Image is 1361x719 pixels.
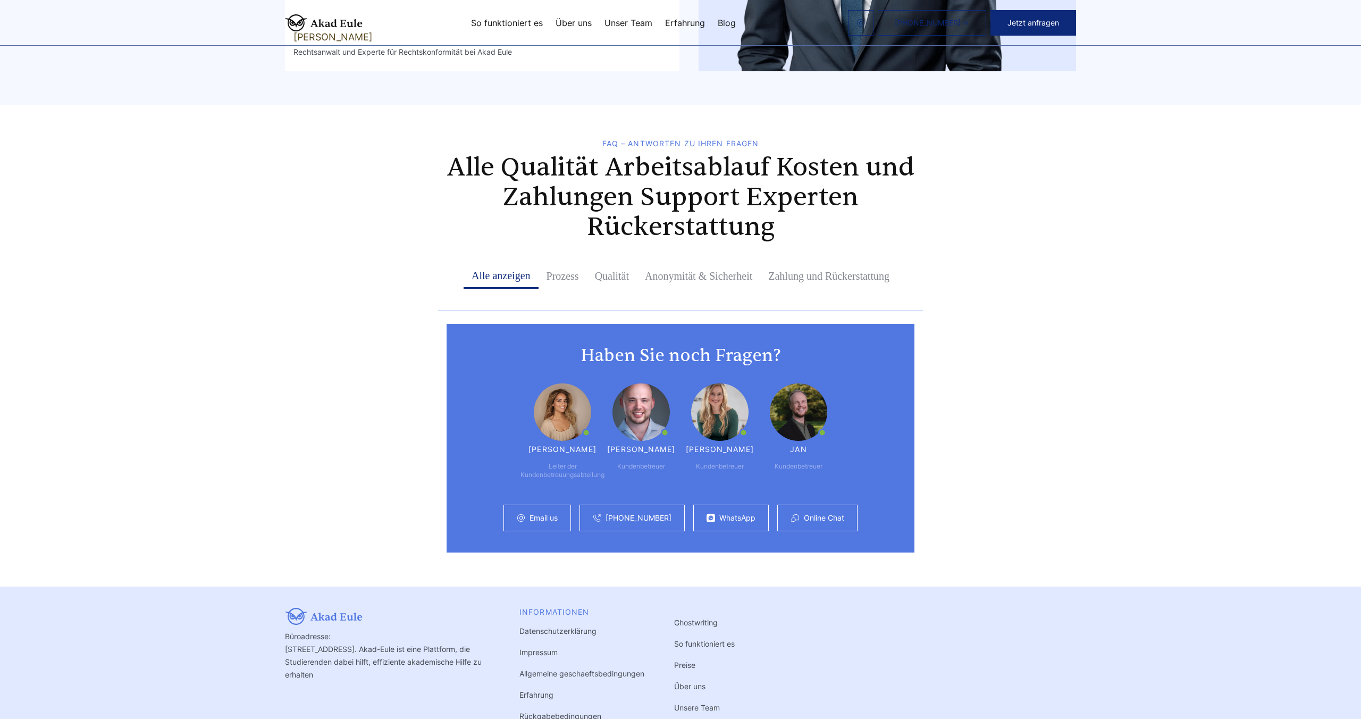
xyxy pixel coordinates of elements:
h2: Alle Qualität Arbeitsablauf Kosten und Zahlungen Support Experten Rückerstattung [438,153,923,242]
div: [PERSON_NAME] [686,445,754,454]
div: Rechtsanwalt und Experte für Rechtskonformität bei Akad Eule [293,46,512,58]
div: Kundenbetreuer [696,462,744,471]
a: Erfahrung [519,690,553,699]
a: Online Chat [804,514,844,522]
button: Prozess [539,263,587,289]
button: Anonymität & Sicherheit [637,263,760,289]
img: email [856,19,865,27]
a: So funktioniert es [471,19,543,27]
button: Qualität [587,263,637,289]
div: Kundenbetreuer [775,462,822,471]
button: Alle anzeigen [464,263,539,289]
div: Leiter der Kundenbetreuungsabteilung [520,462,604,479]
h2: Haben Sie noch Fragen? [468,345,893,366]
div: [PERSON_NAME] [528,445,597,454]
a: Ghostwriting [674,618,718,627]
div: INFORMATIONEN [519,608,644,616]
a: Unser Team [604,19,652,27]
img: Jan [770,383,827,441]
button: Jetzt anfragen [990,10,1076,36]
a: Über uns [674,682,705,691]
div: FAQ – Antworten zu Ihren Fragen [438,139,923,148]
img: Irene [691,383,749,441]
div: Jan [790,445,806,454]
div: Kundenbetreuer [617,462,665,471]
a: So funktioniert es [674,639,735,648]
a: Impressum [519,648,558,657]
a: Allgemeine geschaeftsbedingungen [519,669,644,678]
a: Unsere Team [674,703,720,712]
a: Über uns [556,19,592,27]
img: Günther [612,383,670,441]
a: [PHONE_NUMBER] [878,10,986,36]
button: Zahlung und Rückerstattung [760,263,897,289]
a: Datenschutzerklärung [519,626,597,636]
div: [PERSON_NAME] [607,445,675,454]
span: [PHONE_NUMBER] [895,19,961,27]
img: logo [285,14,363,31]
a: WhatsApp [719,514,755,522]
a: Email us [530,514,558,522]
a: Preise [674,661,695,670]
a: Blog [718,19,736,27]
a: Erfahrung [665,19,705,27]
a: [PHONE_NUMBER] [606,514,671,522]
img: Maria [534,383,591,441]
